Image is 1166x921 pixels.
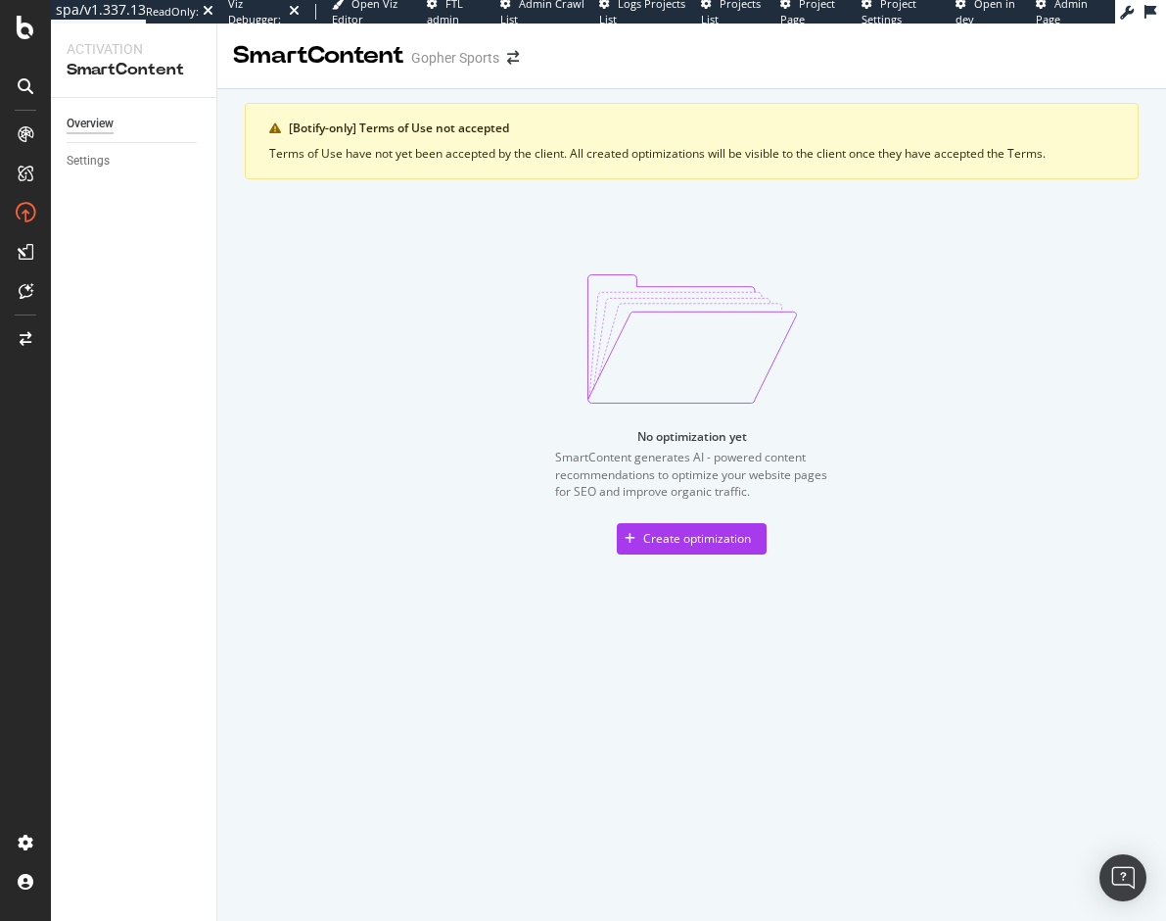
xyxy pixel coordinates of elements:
[233,39,403,73] div: SmartContent
[67,114,114,134] div: Overview
[643,530,751,547] div: Create optimization
[146,4,199,20] div: ReadOnly:
[67,39,201,59] div: Activation
[67,151,203,171] a: Settings
[637,428,747,445] div: No optimization yet
[67,151,110,171] div: Settings
[507,51,519,65] div: arrow-right-arrow-left
[289,120,1114,137] div: [Botify-only] Terms of Use not accepted
[617,523,767,555] button: Create optimization
[269,145,1114,163] div: Terms of Use have not yet been accepted by the client. All created optimizations will be visible ...
[555,449,829,499] div: SmartContent generates AI - powered content recommendations to optimize your website pages for SE...
[1099,854,1146,901] div: Open Intercom Messenger
[67,59,201,81] div: SmartContent
[586,266,798,412] img: svg%3e
[67,114,203,134] a: Overview
[245,103,1139,179] div: warning banner
[411,48,499,68] div: Gopher Sports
